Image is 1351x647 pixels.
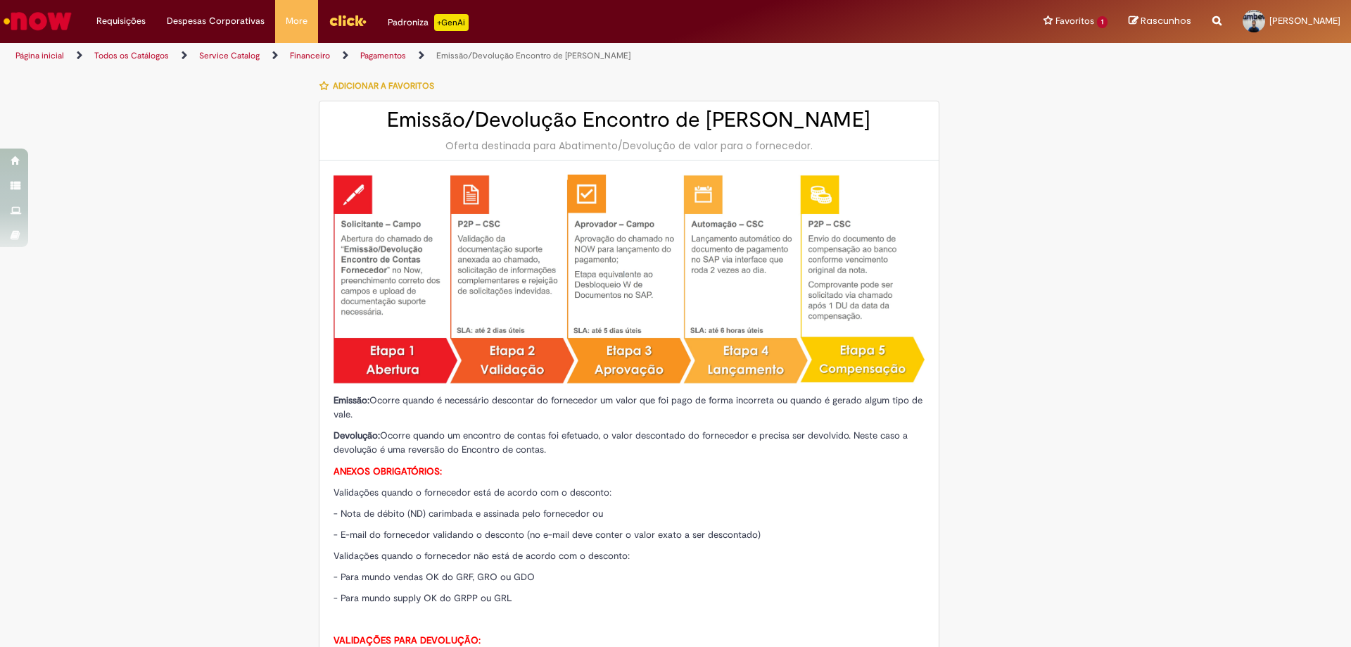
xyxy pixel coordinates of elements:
span: Requisições [96,14,146,28]
span: More [286,14,307,28]
strong: Emissão: [334,394,369,406]
strong: Devolução: [334,429,380,441]
span: Adicionar a Favoritos [333,80,434,92]
span: - Para mundo vendas OK do GRF, GRO ou GDO [334,571,535,583]
a: Pagamentos [360,50,406,61]
h2: Emissão/Devolução Encontro de [PERSON_NAME] [334,108,925,132]
a: Financeiro [290,50,330,61]
strong: VALIDAÇÕES PARA DEVOLUÇÃO: [334,634,481,646]
img: click_logo_yellow_360x200.png [329,10,367,31]
div: Oferta destinada para Abatimento/Devolução de valor para o fornecedor. [334,139,925,153]
span: Rascunhos [1141,14,1191,27]
p: +GenAi [434,14,469,31]
span: - Para mundo supply OK do GRPP ou GRL [334,592,512,604]
span: - Nota de débito (ND) carimbada e assinada pelo fornecedor ou [334,508,603,520]
div: Padroniza [388,14,469,31]
button: Adicionar a Favoritos [319,71,442,101]
strong: ANEXOS OBRIGATÓRIOS: [334,465,442,477]
a: Emissão/Devolução Encontro de [PERSON_NAME] [436,50,630,61]
img: ServiceNow [1,7,74,35]
a: Service Catalog [199,50,260,61]
a: Todos os Catálogos [94,50,169,61]
a: Página inicial [15,50,64,61]
span: - E-mail do fornecedor validando o desconto (no e-mail deve conter o valor exato a ser descontado) [334,529,761,541]
span: Ocorre quando é necessário descontar do fornecedor um valor que foi pago de forma incorreta ou qu... [334,394,922,420]
span: [PERSON_NAME] [1269,15,1340,27]
ul: Trilhas de página [11,43,890,69]
span: Validações quando o fornecedor não está de acordo com o desconto: [334,550,630,562]
span: Favoritos [1055,14,1094,28]
span: Validações quando o fornecedor está de acordo com o desconto: [334,486,611,498]
span: 1 [1097,16,1108,28]
span: Ocorre quando um encontro de contas foi efetuado, o valor descontado do fornecedor e precisa ser ... [334,429,908,456]
a: Rascunhos [1129,15,1191,28]
span: Despesas Corporativas [167,14,265,28]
